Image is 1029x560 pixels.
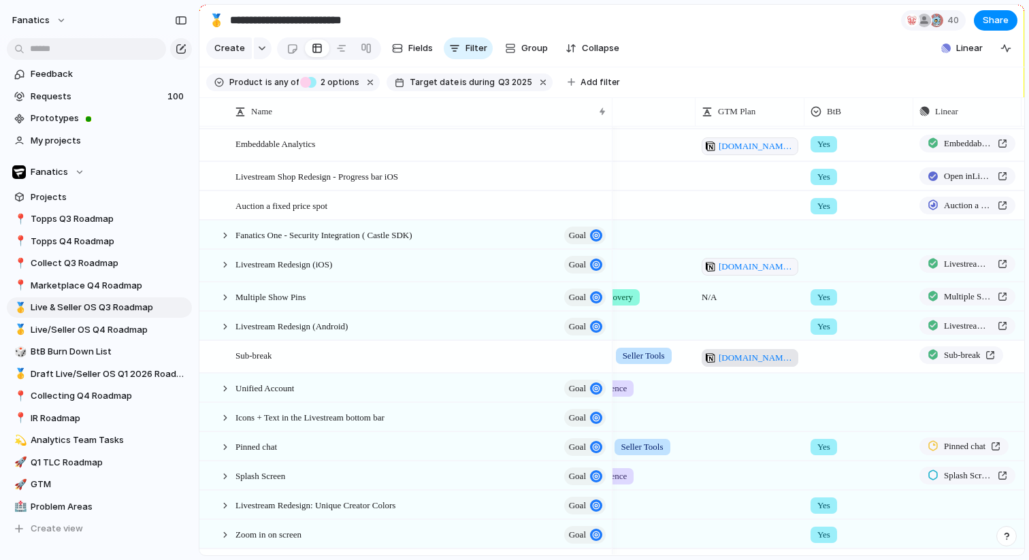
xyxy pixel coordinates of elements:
div: 🥇 [14,300,24,316]
span: Livestream Redesign: Unique Creator Colors [235,497,395,512]
span: Embeddable Analytics [944,137,992,150]
span: Yes [817,137,830,151]
button: Group [498,37,555,59]
button: Fanatics [7,162,192,182]
span: Collecting Q4 Roadmap [31,389,187,403]
a: 📍Topps Q3 Roadmap [7,209,192,229]
span: Share [983,14,1009,27]
span: Q3 2025 [498,76,532,88]
div: 🥇 [14,366,24,382]
span: BtB Burn Down List [31,345,187,359]
span: Live/Seller OS Q4 Roadmap [31,323,187,337]
span: Name [251,105,272,118]
button: 💫 [12,433,26,447]
a: 🥇Draft Live/Seller OS Q1 2026 Roadmap [7,364,192,384]
button: Fields [387,37,438,59]
span: goal [569,496,586,515]
span: Fields [408,42,433,55]
a: Open inLinear [919,167,1015,185]
span: options [316,76,359,88]
button: isany of [263,75,301,90]
button: 🎲 [12,345,26,359]
span: Create view [31,522,83,536]
div: 🥇Live & Seller OS Q3 Roadmap [7,297,192,318]
span: Yes [817,199,830,213]
span: Draft Live/Seller OS Q1 2026 Roadmap [31,367,187,381]
div: 📍 [14,389,24,404]
a: Sub-break [919,346,1003,364]
a: 📍IR Roadmap [7,408,192,429]
div: 📍 [14,256,24,271]
button: 🚀 [12,478,26,491]
span: goal [569,467,586,486]
a: 💫Analytics Team Tasks [7,430,192,450]
div: 📍 [14,212,24,227]
button: goal [564,526,606,544]
button: goal [564,380,606,397]
span: goal [569,317,586,336]
div: 🚀GTM [7,474,192,495]
span: Sub-break [944,348,980,362]
a: 📍Topps Q4 Roadmap [7,231,192,252]
span: 40 [947,14,963,27]
div: 🥇 [209,11,224,29]
span: Yes [817,170,830,184]
a: 🥇Live/Seller OS Q4 Roadmap [7,320,192,340]
span: goal [569,379,586,398]
span: Yes [817,528,830,542]
span: GTM [31,478,187,491]
button: 🥇 [12,323,26,337]
span: fanatics [12,14,50,27]
span: Livestream Redesign (iOS) [235,256,332,271]
span: Topps Q4 Roadmap [31,235,187,248]
span: Topps Q3 Roadmap [31,212,187,226]
div: 🚀 [14,477,24,493]
a: 🚀Q1 TLC Roadmap [7,452,192,473]
a: 🎲BtB Burn Down List [7,342,192,362]
div: 🥇 [14,322,24,337]
span: Marketplace Q4 Roadmap [31,279,187,293]
a: Projects [7,187,192,208]
button: goal [564,289,606,306]
span: IR Roadmap [31,412,187,425]
span: Yes [817,440,830,454]
a: Auction a fixed price spot [919,197,1015,214]
span: Projects [31,191,187,204]
span: Unified Account [235,380,294,395]
div: 🏥Problem Areas [7,497,192,517]
span: is [265,76,272,88]
a: Embeddable Analytics [919,135,1015,152]
button: 🥇 [12,301,26,314]
button: 🥇 [12,367,26,381]
button: goal [564,467,606,485]
span: Embeddable Analytics [235,135,315,151]
a: 📍Collecting Q4 Roadmap [7,386,192,406]
span: Collect Q3 Roadmap [31,257,187,270]
span: Splash Screen [944,469,992,482]
span: Pinned chat [235,438,277,454]
span: goal [569,525,586,544]
a: 📍Marketplace Q4 Roadmap [7,276,192,296]
span: Prototypes [31,112,187,125]
a: Livestream Redesign (iOS and Android) [919,317,1015,335]
span: goal [569,255,586,274]
button: 2 options [300,75,362,90]
span: Multiple Show Pins [235,289,306,304]
a: Prototypes [7,108,192,129]
span: Auction a fixed price spot [944,199,992,212]
span: Livestream Redesign (Android) [235,318,348,333]
span: Seller Tools [621,440,664,454]
button: Q3 2025 [495,75,535,90]
button: 🏥 [12,500,26,514]
span: goal [569,288,586,307]
button: goal [564,497,606,514]
button: Create [206,37,252,59]
button: goal [564,438,606,456]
